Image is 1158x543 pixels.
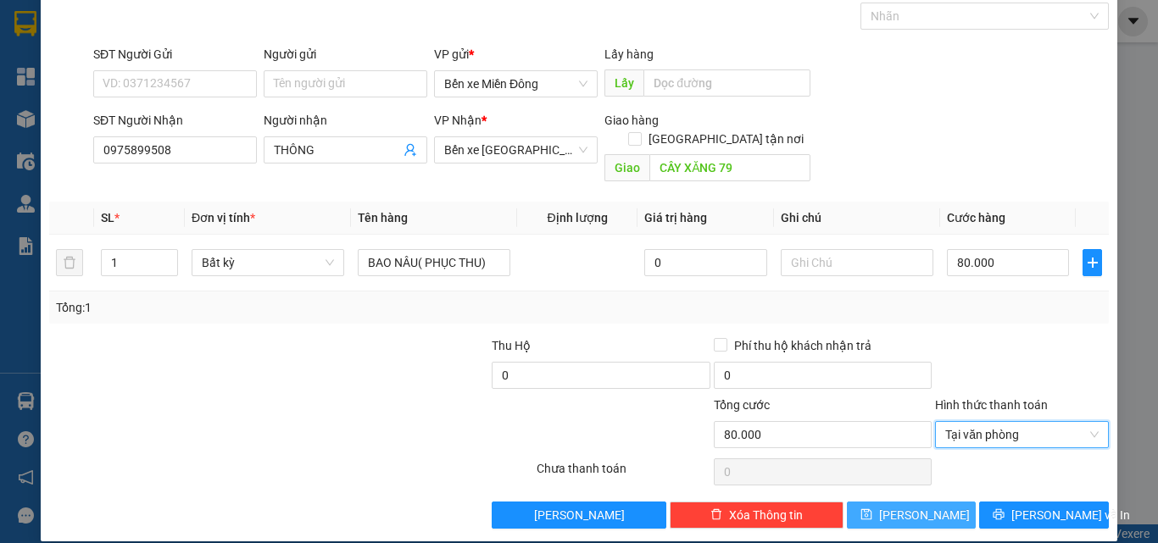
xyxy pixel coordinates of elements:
span: [PERSON_NAME] và In [1011,506,1130,524]
span: [PERSON_NAME] [879,506,970,524]
span: Giá trị hàng [644,211,707,224]
button: delete [56,249,83,276]
span: Định lượng [547,211,607,224]
div: Tổng: 1 [56,298,448,317]
span: Cước hàng [947,211,1005,224]
span: Increase Value [159,250,177,263]
span: Phí thu hộ khách nhận trả [727,336,878,355]
span: Giao hàng [604,114,659,127]
span: Thu Hộ [492,339,531,352]
span: Đơn vị tính [192,211,255,224]
button: save[PERSON_NAME] [847,501,977,529]
span: Xóa Thông tin [729,506,803,524]
div: VP gửi [434,45,598,64]
span: delete [710,508,722,522]
button: [PERSON_NAME] [492,501,665,529]
span: up [164,252,174,263]
span: [GEOGRAPHIC_DATA] tận nơi [642,130,810,148]
div: SĐT Người Nhận [93,111,257,130]
button: deleteXóa Thông tin [670,501,843,529]
span: user-add [404,143,417,157]
div: SĐT Người Gửi [93,45,257,64]
input: Dọc đường [649,154,810,181]
span: down [164,264,174,274]
div: Người nhận [264,111,427,130]
span: save [860,508,872,522]
span: printer [993,508,1005,522]
span: close-circle [1089,429,1100,440]
div: Chưa thanh toán [535,459,712,489]
th: Ghi chú [774,202,940,235]
span: Lấy [604,69,643,97]
span: Bất kỳ [202,250,334,275]
input: VD: Bàn, Ghế [358,249,510,276]
span: Bến xe Miền Đông [444,71,587,97]
span: [PERSON_NAME] [534,506,625,524]
span: SL [101,211,114,224]
span: Tổng cước [714,398,770,412]
span: plus [1083,256,1101,269]
div: Người gửi [264,45,427,64]
span: Tên hàng [358,211,408,224]
input: Dọc đường [643,69,810,97]
span: VP Nhận [434,114,482,127]
button: plus [1083,249,1102,276]
input: Ghi Chú [781,249,933,276]
span: Lấy hàng [604,47,654,61]
span: Bến xe Quảng Ngãi [444,137,587,163]
label: Hình thức thanh toán [935,398,1048,412]
span: Tại văn phòng [945,422,1099,447]
span: Giao [604,154,649,181]
button: printer[PERSON_NAME] và In [979,501,1109,529]
span: Decrease Value [159,263,177,275]
input: 0 [644,249,766,276]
